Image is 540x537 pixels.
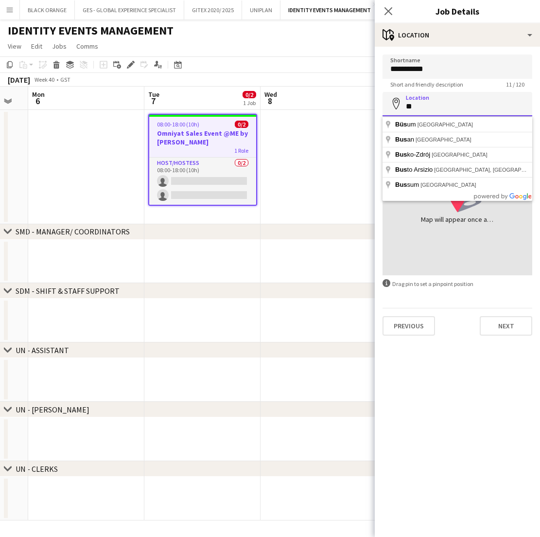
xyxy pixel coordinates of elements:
span: Bus [395,166,407,173]
button: GITEX 2020/ 2025 [184,0,242,19]
span: Mon [32,90,45,99]
span: 8 [263,95,277,107]
h3: Omniyat Sales Event @ME by [PERSON_NAME] [149,129,256,146]
div: SMD - MANAGER/ COORDINATORS [16,227,130,236]
span: 7 [147,95,159,107]
span: 6 [31,95,45,107]
span: to Arsizio [395,166,434,173]
span: sum [395,181,420,188]
div: UN - ASSISTANT [16,345,69,355]
span: 1 Role [234,147,248,154]
div: GST [60,76,70,83]
app-job-card: 08:00-18:00 (10h)0/2Omniyat Sales Event @ME by [PERSON_NAME]1 RoleHost/Hostess0/208:00-18:00 (10h) [148,114,257,206]
span: Jobs [52,42,67,51]
span: Short and friendly description [383,81,471,88]
span: Büs [395,121,407,128]
div: [DATE] [8,75,30,85]
span: 0/2 [235,121,248,128]
div: UN - [PERSON_NAME] [16,405,89,414]
span: [GEOGRAPHIC_DATA] [418,122,473,127]
button: Previous [383,316,435,336]
span: Wed [264,90,277,99]
span: Bus [395,181,407,188]
button: UNIPLAN [242,0,280,19]
button: BLACK ORANGE [20,0,75,19]
div: SDM - SHIFT & STAFF SUPPORT [16,286,120,296]
span: Comms [76,42,98,51]
span: Edit [31,42,42,51]
div: Map will appear once address has been added [421,215,494,224]
a: Jobs [48,40,70,53]
span: an [395,136,416,143]
span: [GEOGRAPHIC_DATA] [432,152,488,158]
h3: Job Details [375,5,540,18]
span: 11 / 120 [498,81,532,88]
span: Tue [148,90,159,99]
span: 0/2 [243,91,256,98]
a: Comms [72,40,102,53]
span: View [8,42,21,51]
span: Week 40 [32,76,56,83]
app-card-role: Host/Hostess0/208:00-18:00 (10h) [149,158,256,205]
div: Drag pin to set a pinpoint position [383,279,532,288]
span: [GEOGRAPHIC_DATA] [420,182,476,188]
span: 08:00-18:00 (10h) [157,121,199,128]
div: UN - CLERKS [16,464,58,474]
a: Edit [27,40,46,53]
button: IDENTITY EVENTS MANAGEMENT [280,0,379,19]
span: ko-Zdrój [395,151,432,158]
h1: IDENTITY EVENTS MANAGEMENT [8,23,174,38]
span: um [395,121,418,128]
a: View [4,40,25,53]
div: 1 Job [243,99,256,107]
span: [GEOGRAPHIC_DATA] [416,137,471,143]
button: Next [480,316,532,336]
span: Bus [395,151,407,158]
button: GES - GLOBAL EXPERIENCE SPECIALIST [75,0,184,19]
span: Bus [395,136,407,143]
div: Location [375,23,540,47]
